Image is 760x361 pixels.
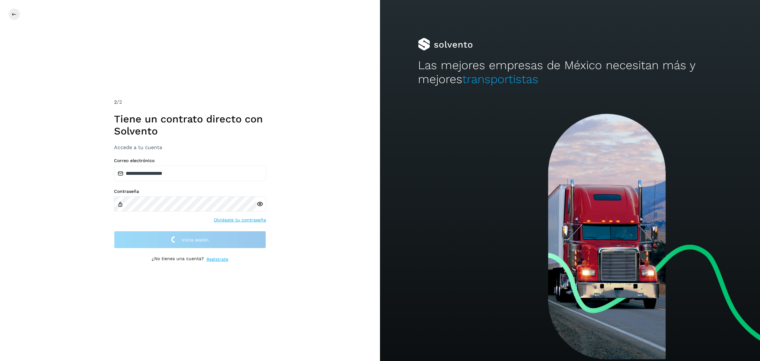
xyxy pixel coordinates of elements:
span: transportistas [462,72,538,86]
h1: Tiene un contrato directo con Solvento [114,113,266,137]
h3: Accede a tu cuenta [114,144,266,150]
a: Olvidaste tu contraseña [214,217,266,223]
span: Inicia sesión [182,238,209,242]
span: 2 [114,99,117,105]
a: Regístrate [206,256,228,263]
label: Contraseña [114,189,266,194]
p: ¿No tienes una cuenta? [152,256,204,263]
h2: Las mejores empresas de México necesitan más y mejores [418,58,722,87]
label: Correo electrónico [114,158,266,163]
button: Inicia sesión [114,231,266,248]
div: /2 [114,98,266,106]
